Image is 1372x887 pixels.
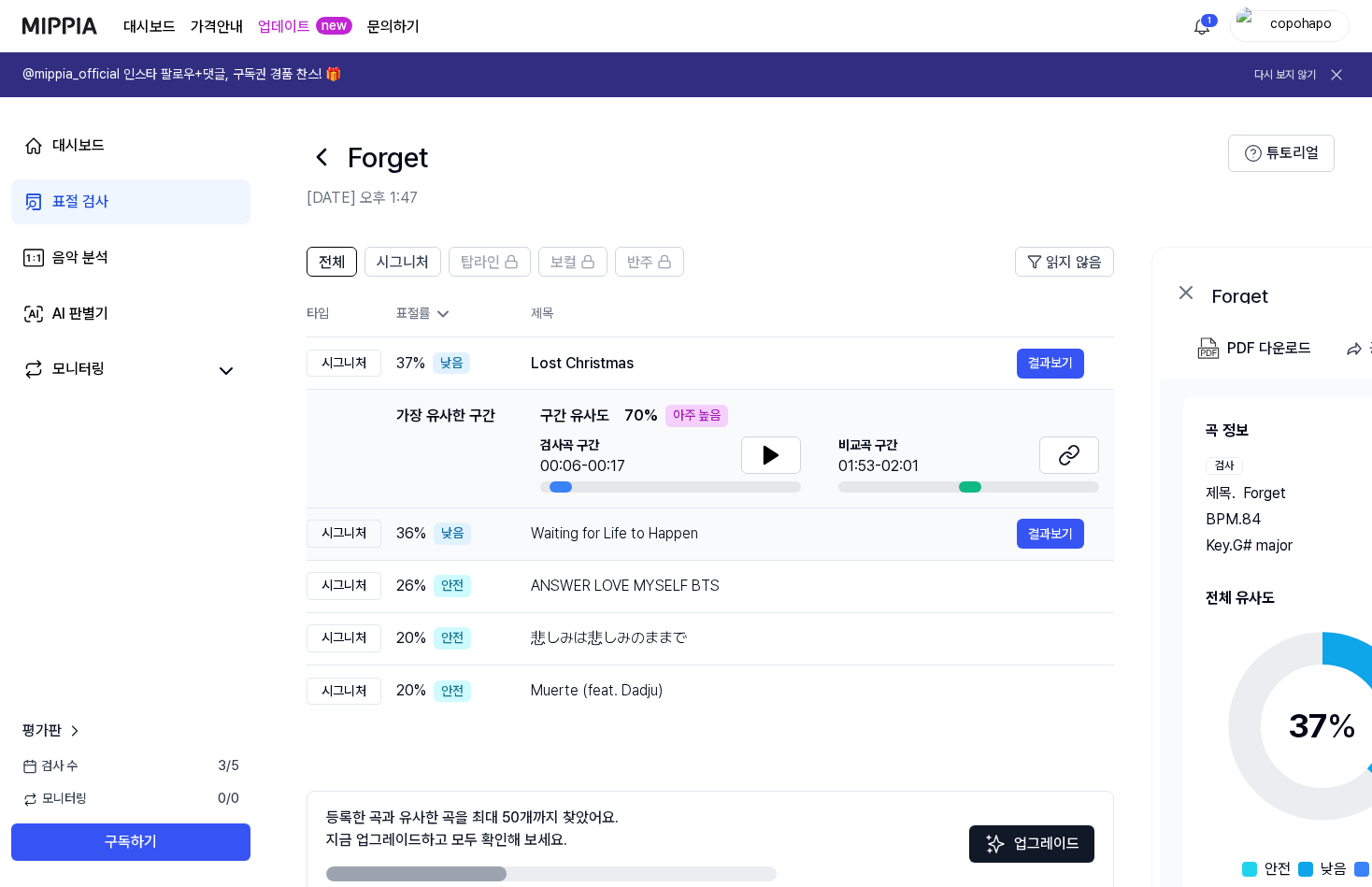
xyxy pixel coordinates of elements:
button: PDF 다운로드 [1193,330,1315,367]
div: 낮음 [433,352,470,375]
div: 아주 높음 [665,405,728,427]
a: 문의하기 [367,16,420,38]
button: 반주 [615,247,684,277]
div: ANSWER LOVE MYSELF BTS [531,575,1084,597]
span: 모니터링 [22,790,87,808]
h1: Forget [348,137,428,177]
span: 제목 . [1206,482,1236,505]
span: 안전 [1265,858,1291,880]
button: 다시 보지 않기 [1254,67,1316,83]
div: 01:53-02:01 [838,455,919,478]
div: Muerte (feat. Dadju) [531,680,1084,702]
a: 평가판 [22,720,84,742]
div: 음악 분석 [52,247,108,269]
span: 0 / 0 [218,790,239,808]
span: 평가판 [22,720,62,742]
span: 반주 [627,251,653,274]
div: 검사 [1206,457,1243,475]
th: 제목 [531,292,1114,336]
a: 대시보드 [123,16,176,38]
button: 보컬 [538,247,607,277]
span: 20 % [396,627,426,650]
img: 알림 [1191,15,1213,37]
span: 낮음 [1321,858,1347,880]
div: 모니터링 [52,358,105,384]
span: 36 % [396,522,426,545]
span: 탑라인 [461,251,500,274]
div: 표절 검사 [52,191,108,213]
div: 낮음 [434,522,471,545]
div: 시그니처 [307,520,381,548]
div: new [316,17,352,36]
button: 구독하기 [11,823,250,861]
span: 검사곡 구간 [540,436,625,455]
div: 悲しみは悲しみのままで [531,627,1084,650]
span: 보컬 [550,251,577,274]
a: 음악 분석 [11,236,250,280]
div: 가장 유사한 구간 [396,405,495,493]
h1: @mippia_official 인스타 팔로우+댓글, 구독권 경품 찬스! 🎁 [22,65,341,84]
a: Sparkles업그레이드 [969,841,1094,859]
img: PDF Download [1197,337,1220,360]
a: 업데이트 [258,16,310,38]
div: AI 판별기 [52,303,108,325]
div: PDF 다운로드 [1227,336,1311,361]
span: 70 % [624,405,658,427]
button: 튜토리얼 [1228,135,1335,172]
button: 업그레이드 [969,825,1094,863]
div: 00:06-00:17 [540,455,625,478]
div: 시그니처 [307,624,381,652]
span: 검사 수 [22,757,78,776]
div: 안전 [434,575,471,597]
span: 읽지 않음 [1046,251,1102,274]
div: 시그니처 [307,678,381,706]
span: 26 % [396,575,426,597]
img: Sparkles [984,833,1007,855]
div: 안전 [434,627,471,650]
button: 결과보기 [1017,349,1084,379]
div: 1 [1200,13,1219,28]
button: 알림1 [1187,11,1217,41]
div: 등록한 곡과 유사한 곡을 최대 50개까지 찾았어요. 지금 업그레이드하고 모두 확인해 보세요. [326,807,619,851]
a: AI 판별기 [11,292,250,336]
button: profilecopohapo [1230,10,1350,42]
div: 안전 [434,680,471,703]
div: 시그니처 [307,572,381,600]
a: 표절 검사 [11,179,250,224]
button: 시그니처 [364,247,441,277]
div: Lost Christmas [531,352,1017,375]
h2: [DATE] 오후 1:47 [307,187,1228,209]
a: 대시보드 [11,123,250,168]
button: 탑라인 [449,247,531,277]
button: 결과보기 [1017,519,1084,549]
button: 전체 [307,247,357,277]
div: 시그니처 [307,350,381,378]
button: 읽지 않음 [1015,247,1114,277]
div: copohapo [1265,15,1337,36]
span: 3 / 5 [218,757,239,776]
span: Forget [1243,482,1286,505]
span: 구간 유사도 [540,405,609,427]
span: 비교곡 구간 [838,436,919,455]
div: 37 [1288,701,1357,751]
div: Waiting for Life to Happen [531,522,1017,545]
span: 37 % [396,352,425,375]
span: % [1327,706,1357,746]
span: 20 % [396,680,426,702]
th: 타입 [307,292,381,337]
div: 표절률 [396,305,501,323]
span: 시그니처 [377,251,429,274]
div: 대시보드 [52,135,105,157]
a: 모니터링 [22,358,206,384]
span: 전체 [319,251,345,274]
a: 가격안내 [191,16,243,38]
img: profile [1236,7,1259,45]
